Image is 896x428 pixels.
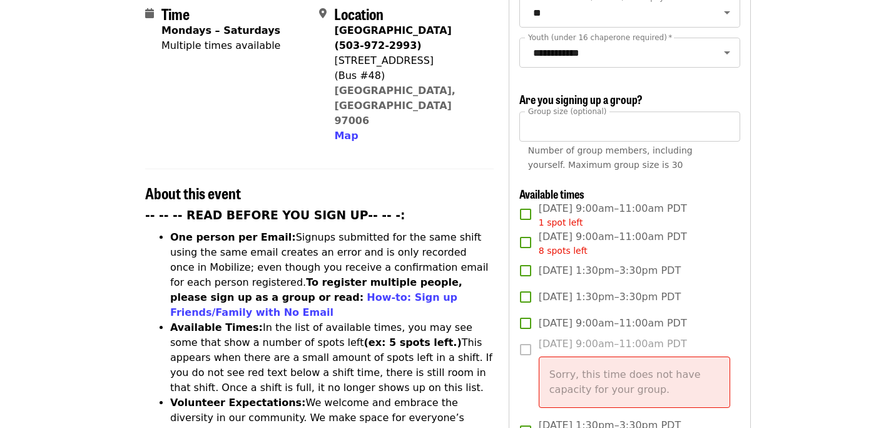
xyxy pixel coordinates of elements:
span: Map [334,130,358,142]
button: Map [334,128,358,144]
span: Location [334,3,384,24]
strong: Available Times: [170,321,263,333]
span: Available times [519,185,584,202]
span: [DATE] 1:30pm–3:30pm PDT [539,290,681,305]
div: Multiple times available [161,38,280,53]
i: calendar icon [145,8,154,19]
span: 1 spot left [539,217,583,227]
span: Time [161,3,190,24]
span: 8 spots left [539,246,588,256]
span: [DATE] 1:30pm–3:30pm PDT [539,263,681,278]
span: Number of group members, including yourself. Maximum group size is 30 [528,145,693,170]
strong: [GEOGRAPHIC_DATA] (503-972-2993) [334,24,451,51]
li: In the list of available times, you may see some that show a number of spots left This appears wh... [170,320,494,395]
span: [DATE] 9:00am–11:00am PDT [539,337,730,418]
label: Youth (under 16 chaperone required) [528,34,672,41]
p: Sorry, this time does not have capacity for your group. [549,367,720,397]
strong: -- -- -- READ BEFORE YOU SIGN UP-- -- -: [145,209,405,222]
span: Are you signing up a group? [519,91,643,107]
strong: (ex: 5 spots left.) [364,337,461,348]
span: [DATE] 9:00am–11:00am PDT [539,229,687,258]
span: [DATE] 9:00am–11:00am PDT [539,316,687,331]
span: Group size (optional) [528,107,606,115]
strong: One person per Email: [170,231,296,243]
div: (Bus #48) [334,68,483,83]
span: [DATE] 9:00am–11:00am PDT [539,201,687,229]
div: [STREET_ADDRESS] [334,53,483,68]
a: How-to: Sign up Friends/Family with No Email [170,291,457,318]
span: About this event [145,182,241,204]
button: Open [718,44,736,61]
li: Signups submitted for the same shift using the same email creates an error and is only recorded o... [170,230,494,320]
strong: To register multiple people, please sign up as a group or read: [170,276,462,303]
strong: Volunteer Expectations: [170,397,306,409]
input: [object Object] [519,112,740,142]
i: map-marker-alt icon [319,8,327,19]
strong: Mondays – Saturdays [161,24,280,36]
button: Open [718,4,736,21]
a: [GEOGRAPHIC_DATA], [GEOGRAPHIC_DATA] 97006 [334,85,456,127]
